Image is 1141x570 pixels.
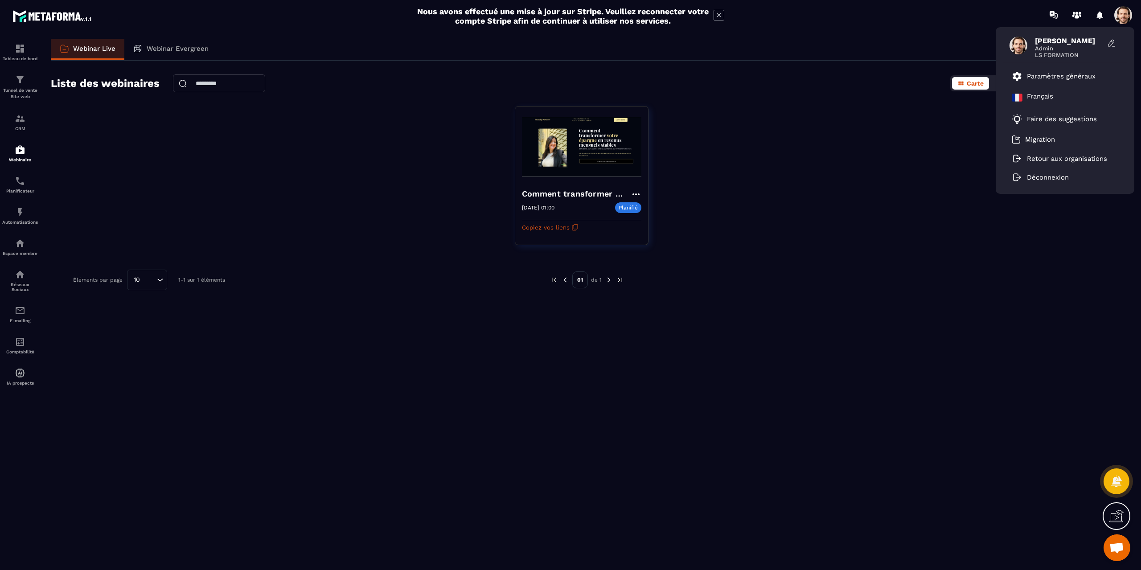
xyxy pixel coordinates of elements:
p: Réseaux Sociaux [2,282,38,292]
img: prev [561,276,569,284]
img: accountant [15,336,25,347]
a: formationformationCRM [2,107,38,138]
a: Retour aux organisations [1012,155,1107,163]
a: automationsautomationsAutomatisations [2,200,38,231]
button: Copiez vos liens [522,220,579,234]
div: Search for option [127,270,167,290]
img: scheduler [15,176,25,186]
p: Automatisations [2,220,38,225]
p: de 1 [591,276,602,283]
p: Tunnel de vente Site web [2,87,38,100]
h4: Comment transformer votre épargne en un revenus mensuels stables [522,188,631,200]
a: social-networksocial-networkRéseaux Sociaux [2,262,38,299]
p: Éléments par page [73,277,123,283]
p: Webinaire [2,157,38,162]
p: Faire des suggestions [1027,115,1097,123]
img: formation [15,113,25,124]
p: Tableau de bord [2,56,38,61]
a: accountantaccountantComptabilité [2,330,38,361]
a: formationformationTunnel de vente Site web [2,68,38,107]
img: automations [15,238,25,249]
button: Carte [952,77,989,90]
p: Déconnexion [1027,173,1069,181]
img: formation [15,43,25,54]
span: Carte [967,80,984,87]
button: Liste [990,77,1025,90]
p: CRM [2,126,38,131]
img: social-network [15,269,25,280]
p: Webinar Evergreen [147,45,209,53]
img: email [15,305,25,316]
a: automationsautomationsWebinaire [2,138,38,169]
a: Migration [1012,135,1055,144]
a: formationformationTableau de bord [2,37,38,68]
p: Retour aux organisations [1027,155,1107,163]
p: E-mailing [2,318,38,323]
a: automationsautomationsEspace membre [2,231,38,262]
p: Français [1027,92,1053,103]
img: formation [15,74,25,85]
p: IA prospects [2,381,38,385]
p: 1-1 sur 1 éléments [178,277,225,283]
a: Paramètres généraux [1012,71,1096,82]
span: 10 [131,275,143,285]
img: webinar-background [522,113,641,181]
img: next [605,276,613,284]
a: Open chat [1104,534,1130,561]
a: Faire des suggestions [1012,114,1107,124]
p: Migration [1025,135,1055,144]
img: logo [12,8,93,24]
p: Espace membre [2,251,38,256]
a: Webinar Live [51,39,124,60]
img: next [616,276,624,284]
p: [DATE] 01:00 [522,205,554,211]
span: [PERSON_NAME] [1035,37,1102,45]
p: Comptabilité [2,349,38,354]
h2: Liste des webinaires [51,74,160,92]
span: Admin [1035,45,1102,52]
p: 01 [572,271,588,288]
p: Planificateur [2,189,38,193]
img: automations [15,207,25,217]
h2: Nous avons effectué une mise à jour sur Stripe. Veuillez reconnecter votre compte Stripe afin de ... [417,7,709,25]
a: emailemailE-mailing [2,299,38,330]
img: prev [550,276,558,284]
input: Search for option [143,275,155,285]
p: Paramètres généraux [1027,72,1096,80]
img: automations [15,368,25,378]
p: Planifié [615,202,641,213]
a: schedulerschedulerPlanificateur [2,169,38,200]
img: automations [15,144,25,155]
p: Webinar Live [73,45,115,53]
span: LS FORMATION [1035,52,1102,58]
